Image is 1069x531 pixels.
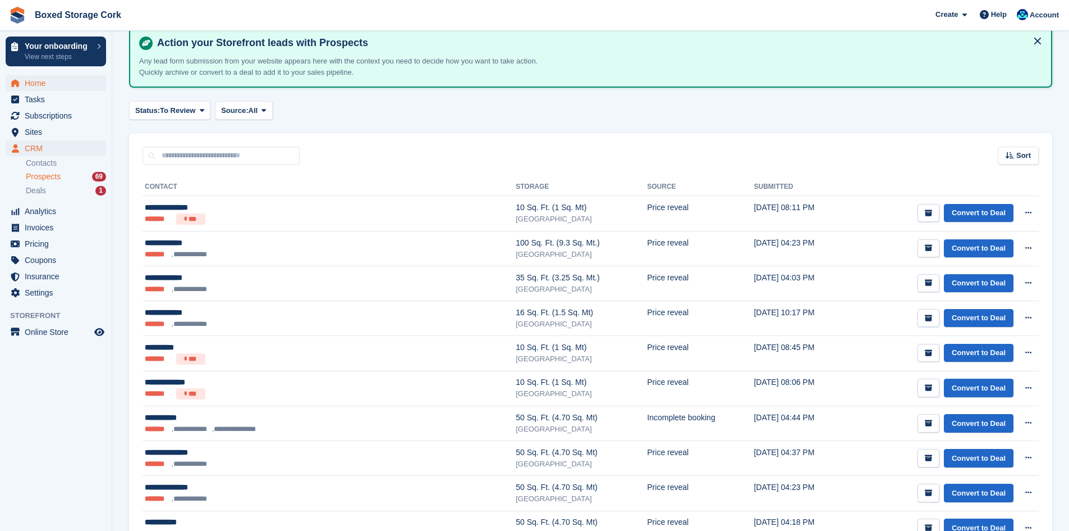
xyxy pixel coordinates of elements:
[249,105,258,116] span: All
[944,239,1013,258] a: Convert to Deal
[6,220,106,235] a: menu
[25,324,92,340] span: Online Store
[25,75,92,91] span: Home
[944,449,1013,468] a: Convert to Deal
[25,92,92,107] span: Tasks
[6,108,106,124] a: menu
[647,371,754,406] td: Price reveal
[516,424,647,435] div: [GEOGRAPHIC_DATA]
[516,178,647,196] th: Storage
[754,476,848,511] td: [DATE] 04:23 PM
[754,406,848,441] td: [DATE] 04:44 PM
[516,376,647,388] div: 10 Sq. Ft. (1 Sq. Mt)
[754,301,848,335] td: [DATE] 10:17 PM
[1016,150,1031,161] span: Sort
[516,412,647,424] div: 50 Sq. Ft. (4.70 Sq. Mt)
[30,6,126,24] a: Boxed Storage Cork
[647,266,754,301] td: Price reveal
[25,140,92,156] span: CRM
[647,336,754,371] td: Price reveal
[516,482,647,493] div: 50 Sq. Ft. (4.70 Sq. Mt)
[25,236,92,252] span: Pricing
[944,204,1013,223] a: Convert to Deal
[754,371,848,406] td: [DATE] 08:06 PM
[6,269,106,284] a: menu
[944,379,1013,397] a: Convert to Deal
[991,9,1007,20] span: Help
[25,42,91,50] p: Your onboarding
[935,9,958,20] span: Create
[754,441,848,476] td: [DATE] 04:37 PM
[944,309,1013,328] a: Convert to Deal
[516,249,647,260] div: [GEOGRAPHIC_DATA]
[26,185,46,196] span: Deals
[25,269,92,284] span: Insurance
[516,516,647,528] div: 50 Sq. Ft. (4.70 Sq. Mt)
[754,266,848,301] td: [DATE] 04:03 PM
[26,171,106,183] a: Prospects 69
[135,105,160,116] span: Status:
[139,56,560,78] p: Any lead form submission from your website appears here with the context you need to decide how y...
[25,220,92,235] span: Invoices
[944,274,1013,293] a: Convert to Deal
[6,203,106,219] a: menu
[516,237,647,249] div: 100 Sq. Ft. (9.3 Sq. Mt.)
[6,124,106,140] a: menu
[516,353,647,365] div: [GEOGRAPHIC_DATA]
[516,214,647,225] div: [GEOGRAPHIC_DATA]
[647,301,754,335] td: Price reveal
[516,342,647,353] div: 10 Sq. Ft. (1 Sq. Mt)
[25,252,92,268] span: Coupons
[516,284,647,295] div: [GEOGRAPHIC_DATA]
[26,158,106,169] a: Contacts
[647,231,754,266] td: Price reveal
[143,178,516,196] th: Contact
[6,236,106,252] a: menu
[6,285,106,301] a: menu
[6,92,106,107] a: menu
[26,185,106,197] a: Deals 1
[944,484,1013,502] a: Convert to Deal
[647,196,754,232] td: Price reveal
[160,105,195,116] span: To Review
[25,124,92,140] span: Sites
[6,140,106,156] a: menu
[25,108,92,124] span: Subscriptions
[754,196,848,232] td: [DATE] 08:11 PM
[93,325,106,339] a: Preview store
[6,252,106,268] a: menu
[516,319,647,330] div: [GEOGRAPHIC_DATA]
[647,406,754,441] td: Incomplete booking
[944,344,1013,362] a: Convert to Deal
[647,178,754,196] th: Source
[6,37,106,66] a: Your onboarding View next steps
[9,7,26,24] img: stora-icon-8386f47178a22dfd0bd8f6a31ec36ba5ce8667c1dd55bd0f319d3a0aa187defe.svg
[215,101,273,120] button: Source: All
[221,105,248,116] span: Source:
[25,285,92,301] span: Settings
[516,202,647,214] div: 10 Sq. Ft. (1 Sq. Mt)
[153,37,1042,49] h4: Action your Storefront leads with Prospects
[754,178,848,196] th: Submitted
[516,307,647,319] div: 16 Sq. Ft. (1.5 Sq. Mt)
[516,272,647,284] div: 35 Sq. Ft. (3.25 Sq. Mt.)
[129,101,210,120] button: Status: To Review
[754,336,848,371] td: [DATE] 08:45 PM
[1017,9,1028,20] img: Vincent
[944,414,1013,433] a: Convert to Deal
[754,231,848,266] td: [DATE] 04:23 PM
[26,171,61,182] span: Prospects
[95,186,106,196] div: 1
[1030,10,1059,21] span: Account
[516,388,647,400] div: [GEOGRAPHIC_DATA]
[10,310,112,321] span: Storefront
[516,447,647,459] div: 50 Sq. Ft. (4.70 Sq. Mt)
[516,459,647,470] div: [GEOGRAPHIC_DATA]
[25,203,92,219] span: Analytics
[25,52,91,62] p: View next steps
[6,75,106,91] a: menu
[6,324,106,340] a: menu
[516,493,647,505] div: [GEOGRAPHIC_DATA]
[647,476,754,511] td: Price reveal
[92,172,106,181] div: 69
